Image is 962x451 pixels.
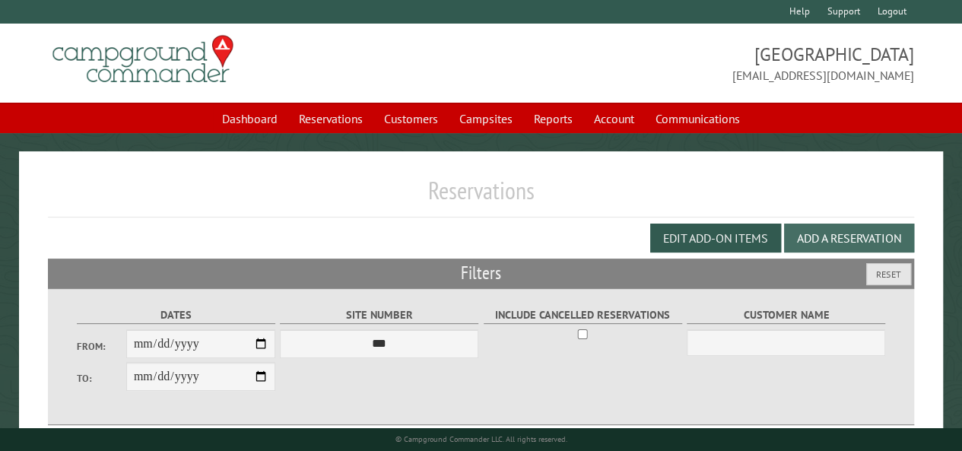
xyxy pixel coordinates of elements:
label: From: [77,339,126,354]
h2: Filters [48,259,914,287]
button: Edit Add-on Items [650,224,781,252]
a: Reports [525,104,582,133]
button: Reset [866,263,911,285]
label: To: [77,371,126,386]
img: Campground Commander [48,30,238,89]
a: Reservations [290,104,372,133]
small: © Campground Commander LLC. All rights reserved. [395,434,567,444]
span: [GEOGRAPHIC_DATA] [EMAIL_ADDRESS][DOMAIN_NAME] [481,42,914,84]
a: Communications [646,104,749,133]
label: Include Cancelled Reservations [484,306,682,324]
a: Customers [375,104,447,133]
a: Account [585,104,643,133]
button: Add a Reservation [784,224,914,252]
h1: Reservations [48,176,914,218]
a: Dashboard [213,104,287,133]
label: Customer Name [687,306,885,324]
a: Campsites [450,104,522,133]
label: Site Number [280,306,478,324]
label: Dates [77,306,275,324]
